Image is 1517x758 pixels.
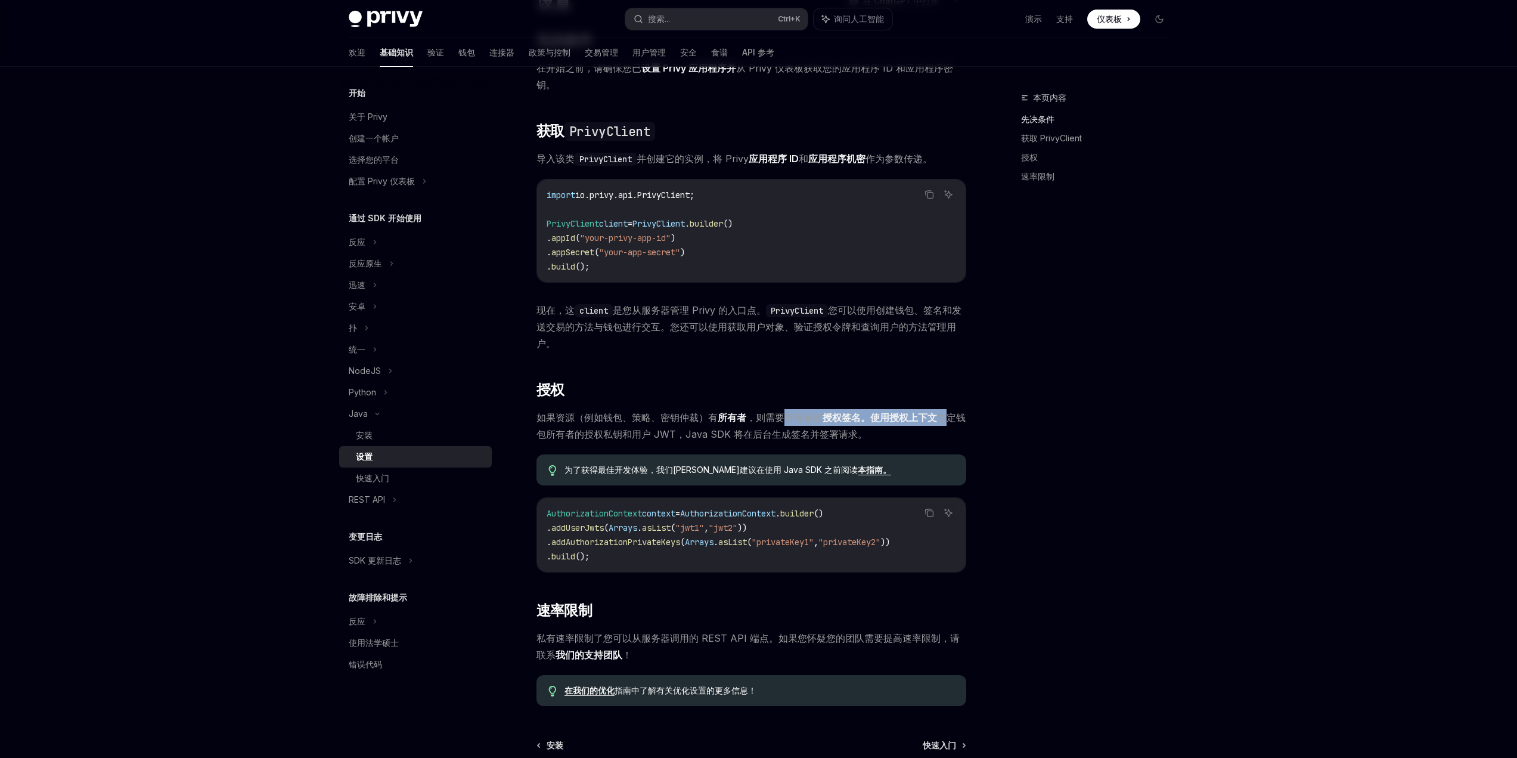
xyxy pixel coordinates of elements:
span: builder [780,508,814,519]
font: 安装 [356,430,373,440]
span: = [675,508,680,519]
span: build [551,551,575,562]
font: 速率限制 [1021,171,1054,181]
a: 先决条件 [1021,110,1178,129]
font: 欢迎 [349,47,365,57]
span: builder [690,218,723,229]
font: 应用程序 ID [749,153,799,165]
a: 设置 [339,446,492,468]
span: build [551,261,575,272]
font: 安卓 [349,301,365,311]
span: . [685,218,690,229]
font: 获取 PrivyClient [1021,133,1082,143]
font: 先决条件 [1021,114,1054,124]
span: PrivyClient [632,218,685,229]
a: 在我们的优化 [564,685,615,696]
font: 快速入门 [923,740,956,750]
span: appId [551,233,575,243]
span: "jwt2" [709,522,737,533]
span: . [713,537,718,547]
font: 授权签名。使用 [823,412,889,423]
span: "your-app-secret" [599,247,680,258]
font: 变更日志 [349,531,382,542]
svg: 提示 [548,465,557,476]
span: appSecret [551,247,594,258]
code: PrivyClient [564,122,655,141]
font: 在我们的优化 [564,685,615,695]
span: (); [575,551,590,562]
font: 您可以使用创建钱包、签名和发送交易的方法与钱包进行交互。您还可以使用获取用户对象、验证授权令牌和查询用户的方法管理用户。 [536,304,961,349]
span: . [547,247,551,258]
font: ！ [622,649,632,661]
a: 交易管理 [585,38,618,67]
a: 我们的支持团队 [556,649,622,661]
span: asList [718,537,747,547]
a: 连接器 [489,38,514,67]
font: 作为参数传递。 [865,153,932,165]
font: 安装 [547,740,563,750]
font: 在开始之前，请确保您已 [536,62,641,74]
span: AuthorizationContext [680,508,775,519]
a: 错误代码 [339,654,492,675]
font: 错误代码 [349,659,382,669]
span: "privateKey1" [752,537,814,547]
font: NodeJS [349,366,381,376]
font: 和 [799,153,808,165]
span: = [628,218,632,229]
span: . [547,233,551,243]
a: 演示 [1025,13,1042,25]
span: . [547,537,551,547]
span: ( [604,522,609,533]
span: context [642,508,675,519]
button: 搜索...Ctrl+K [625,8,808,30]
span: client [599,218,628,229]
font: 验证 [427,47,444,57]
font: 询问人工智能 [834,14,884,24]
code: PrivyClient [766,304,828,317]
span: )) [737,522,747,533]
span: io.privy.api.PrivyClient; [575,190,694,200]
font: 迅速 [349,280,365,290]
a: 支持 [1056,13,1073,25]
font: 搜索... [648,14,670,24]
font: 则需要所有者的 [756,412,823,423]
font: 设置 Privy 应用程序并 [641,62,736,74]
font: 所有者 [718,412,746,423]
code: PrivyClient [575,153,637,166]
button: 复制代码块中的内容 [922,187,937,202]
span: "privateKey2" [818,537,880,547]
font: 选择您的平台 [349,154,399,165]
button: 询问人工智能 [941,505,956,521]
span: ( [747,537,752,547]
a: 快速入门 [339,468,492,489]
span: () [814,508,823,519]
font: 为了获得最佳开发体验， [564,465,656,475]
font: 现在，这 [536,304,575,316]
a: 仪表板 [1087,10,1140,29]
font: 并创建它的实例，将 Privy [637,153,749,165]
img: 深色标志 [349,11,423,27]
font: 用户管理 [632,47,666,57]
font: Ctrl [778,14,790,23]
font: 如果资源（例如钱包、策略、密钥仲裁）有 [536,412,718,423]
a: 选择您的平台 [339,149,492,171]
font: 私有速率限制了您可以从服务器调用的 REST API 端点。如果您怀疑您的团队需要提高速率限制，请联系 [536,632,960,661]
span: ( [671,522,675,533]
font: 支持 [1056,14,1073,24]
span: . [547,522,551,533]
font: 获取 [536,122,564,140]
font: 设置 [356,451,373,462]
span: . [775,508,780,519]
font: 授权 [1021,152,1038,162]
span: , [814,537,818,547]
font: 交易管理 [585,47,618,57]
font: 速率限制 [536,602,592,619]
a: 速率限制 [1021,167,1178,186]
span: asList [642,522,671,533]
font: +K [790,14,801,23]
a: 用户管理 [632,38,666,67]
font: 政策与控制 [529,47,570,57]
span: () [723,218,733,229]
font: 是您从服务器管理 Privy 的入口点。 [613,304,766,316]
